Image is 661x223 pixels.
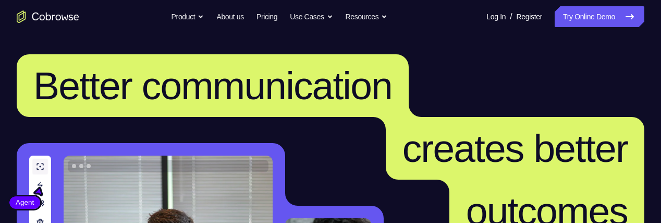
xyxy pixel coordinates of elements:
span: creates better [402,126,628,170]
a: Try Online Demo [555,6,644,27]
button: Resources [346,6,388,27]
span: Better communication [33,64,392,108]
button: Product [172,6,204,27]
a: About us [216,6,243,27]
span: / [510,10,512,23]
a: Go to the home page [17,10,79,23]
button: Use Cases [290,6,333,27]
a: Log In [486,6,506,27]
a: Register [517,6,542,27]
a: Pricing [256,6,277,27]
